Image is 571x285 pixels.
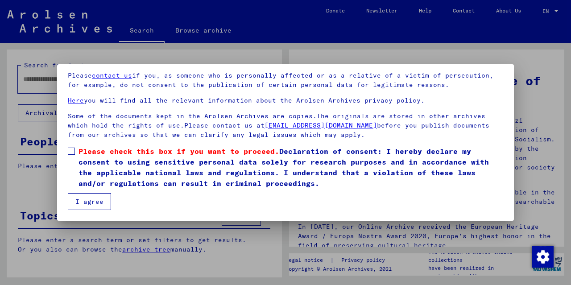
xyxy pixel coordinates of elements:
[79,146,503,189] span: Declaration of consent: I hereby declare my consent to using sensitive personal data solely for r...
[68,112,503,140] p: Some of the documents kept in the Arolsen Archives are copies.The originals are stored in other a...
[68,71,503,90] p: Please if you, as someone who is personally affected or as a relative of a victim of persecution,...
[68,96,503,105] p: you will find all the relevant information about the Arolsen Archives privacy policy.
[92,71,132,79] a: contact us
[532,246,554,268] img: Change consent
[68,96,84,104] a: Here
[68,193,111,210] button: I agree
[79,147,279,156] span: Please check this box if you want to proceed.
[265,121,377,129] a: [EMAIL_ADDRESS][DOMAIN_NAME]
